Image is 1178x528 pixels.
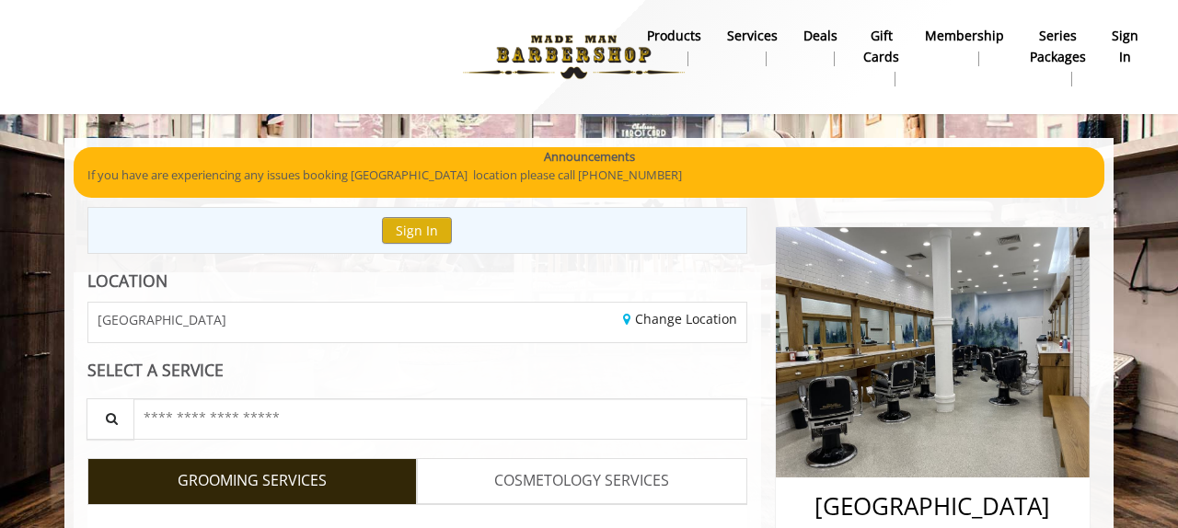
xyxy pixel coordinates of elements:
div: SELECT A SERVICE [87,362,747,379]
a: Series packagesSeries packages [1017,23,1099,91]
a: sign insign in [1099,23,1151,71]
b: Series packages [1030,26,1086,67]
b: sign in [1112,26,1138,67]
img: Made Man Barbershop logo [447,6,700,108]
span: GROOMING SERVICES [178,469,327,493]
a: Productsproducts [634,23,714,71]
a: DealsDeals [791,23,850,71]
button: Service Search [87,398,134,440]
b: Announcements [544,147,635,166]
b: LOCATION [87,270,167,292]
b: products [647,26,701,46]
b: Deals [803,26,837,46]
a: ServicesServices [714,23,791,71]
span: [GEOGRAPHIC_DATA] [98,313,226,327]
button: Sign In [382,217,452,244]
b: Membership [925,26,1004,46]
span: COSMETOLOGY SERVICES [494,469,669,493]
a: Change Location [623,310,737,327]
a: Gift cardsgift cards [850,23,912,91]
p: If you have are experiencing any issues booking [GEOGRAPHIC_DATA] location please call [PHONE_NUM... [87,166,1091,185]
a: MembershipMembership [912,23,1017,71]
b: Services [727,26,778,46]
h2: [GEOGRAPHIC_DATA] [796,493,1069,520]
b: gift cards [863,26,899,67]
